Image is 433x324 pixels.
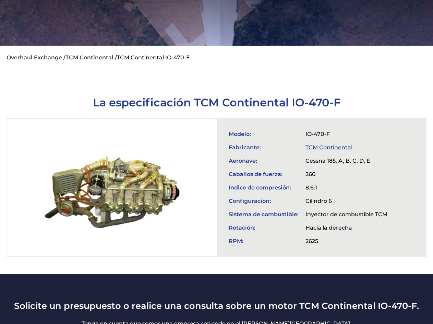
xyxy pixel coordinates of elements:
[302,181,391,194] td: 8.6:1
[225,141,302,154] td: Fabricante:
[7,96,426,109] h1: La especificación TCM Continental IO-470-F
[225,194,302,208] td: Configuración:
[302,167,391,181] td: 260
[225,167,302,181] td: Caballos de fuerza:
[225,127,302,141] td: Modelo:
[305,144,352,151] a: TCM Continental
[302,234,391,248] td: 2625
[225,221,302,234] td: Rotación:
[65,54,117,61] a: TCM Continental /
[302,154,391,167] td: Cessna 185, A, B, C, D, E
[302,221,391,234] td: Hacia la derecha
[225,181,302,194] td: Índice de compresión:
[117,54,190,61] li: TCM Continental IO-470-F
[225,154,302,167] td: Aeronave:
[225,234,302,248] td: RPM:
[7,54,65,61] a: Overhaul Exchange /
[225,208,302,221] td: Sistema de combustible:
[302,194,391,208] td: Cilindro 6
[302,127,391,141] td: IO-470-F
[302,208,391,221] td: Inyector de combustible TCM
[7,300,426,311] h3: Solicite un presupuesto o realice una consulta sobre un motor TCM Continental IO-470-F.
